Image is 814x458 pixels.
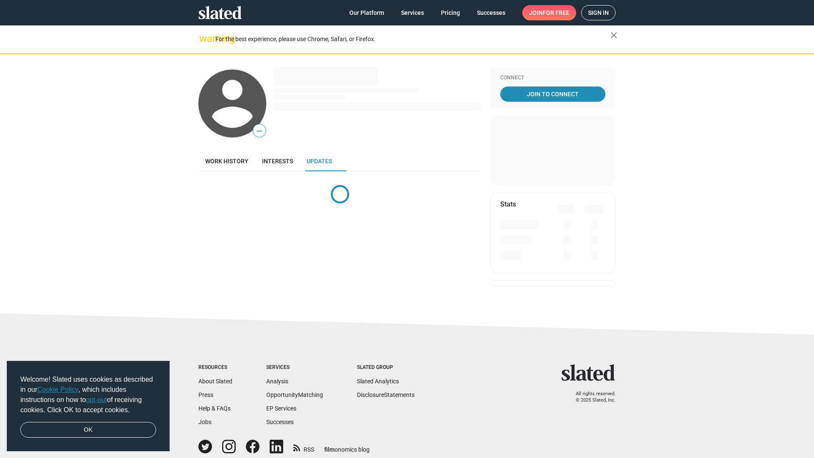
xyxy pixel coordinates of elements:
span: for free [543,5,569,20]
span: Pricing [441,5,460,20]
mat-icon: close [609,30,619,40]
a: Interests [255,151,300,171]
div: Connect [500,75,605,81]
span: — [253,126,266,137]
a: EP Services [266,405,296,412]
a: dismiss cookie message [20,422,156,438]
span: Services [401,5,424,20]
a: opt-out [86,396,107,403]
span: Successes [477,5,505,20]
a: DisclosureStatements [357,391,415,398]
mat-card-title: Stats [500,200,516,209]
a: Sign in [581,5,616,20]
a: Help & FAQs [198,405,231,412]
a: Successes [470,5,512,20]
a: Successes [266,419,294,425]
span: Interests [262,158,293,165]
a: Joinfor free [522,5,576,20]
a: OpportunityMatching [266,391,323,398]
span: Work history [205,158,248,165]
a: Join To Connect [500,87,605,102]
a: Pricing [434,5,467,20]
p: All rights reserved. © 2025 Slated, Inc. [567,391,616,403]
div: cookieconsent [7,361,170,452]
a: Analysis [266,378,288,385]
a: filmonomics blog [324,439,370,454]
div: Services [266,364,323,371]
a: Cookie Policy [37,386,78,393]
a: Our Platform [343,5,391,20]
mat-icon: warning [199,34,209,44]
a: Press [198,391,213,398]
span: Updates [307,158,332,165]
div: For the best experience, please use Chrome, Safari, or Firefox. [215,34,610,45]
a: RSS [293,441,314,454]
span: Join [529,5,569,20]
a: Services [394,5,431,20]
a: Slated Analytics [357,378,399,385]
a: About Slated [198,378,232,385]
span: Welcome! Slated uses cookies as described in our , which includes instructions on how to of recei... [20,374,156,415]
span: film [324,446,335,453]
a: Updates [300,151,339,171]
span: Sign in [588,6,609,20]
span: Join To Connect [502,87,604,102]
div: Slated Group [357,364,415,371]
a: Work history [198,151,255,171]
div: Resources [198,364,232,371]
span: Our Platform [349,5,384,20]
a: Jobs [198,419,212,425]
